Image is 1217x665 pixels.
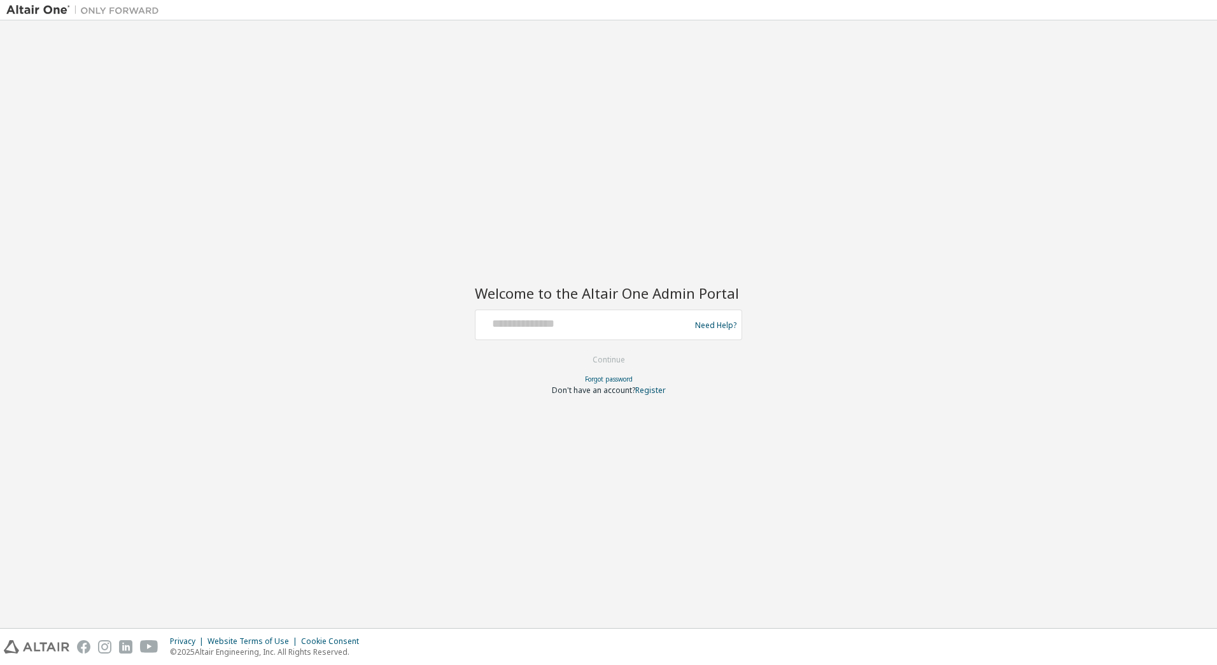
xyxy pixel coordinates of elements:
img: altair_logo.svg [4,640,69,654]
p: © 2025 Altair Engineering, Inc. All Rights Reserved. [170,647,367,657]
div: Privacy [170,636,208,647]
a: Forgot password [585,375,633,383]
h2: Welcome to the Altair One Admin Portal [475,284,742,302]
img: youtube.svg [140,640,158,654]
img: facebook.svg [77,640,90,654]
div: Cookie Consent [301,636,367,647]
img: Altair One [6,4,165,17]
img: linkedin.svg [119,640,132,654]
div: Website Terms of Use [208,636,301,647]
span: Don't have an account? [552,385,635,396]
a: Register [635,385,666,396]
img: instagram.svg [98,640,111,654]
